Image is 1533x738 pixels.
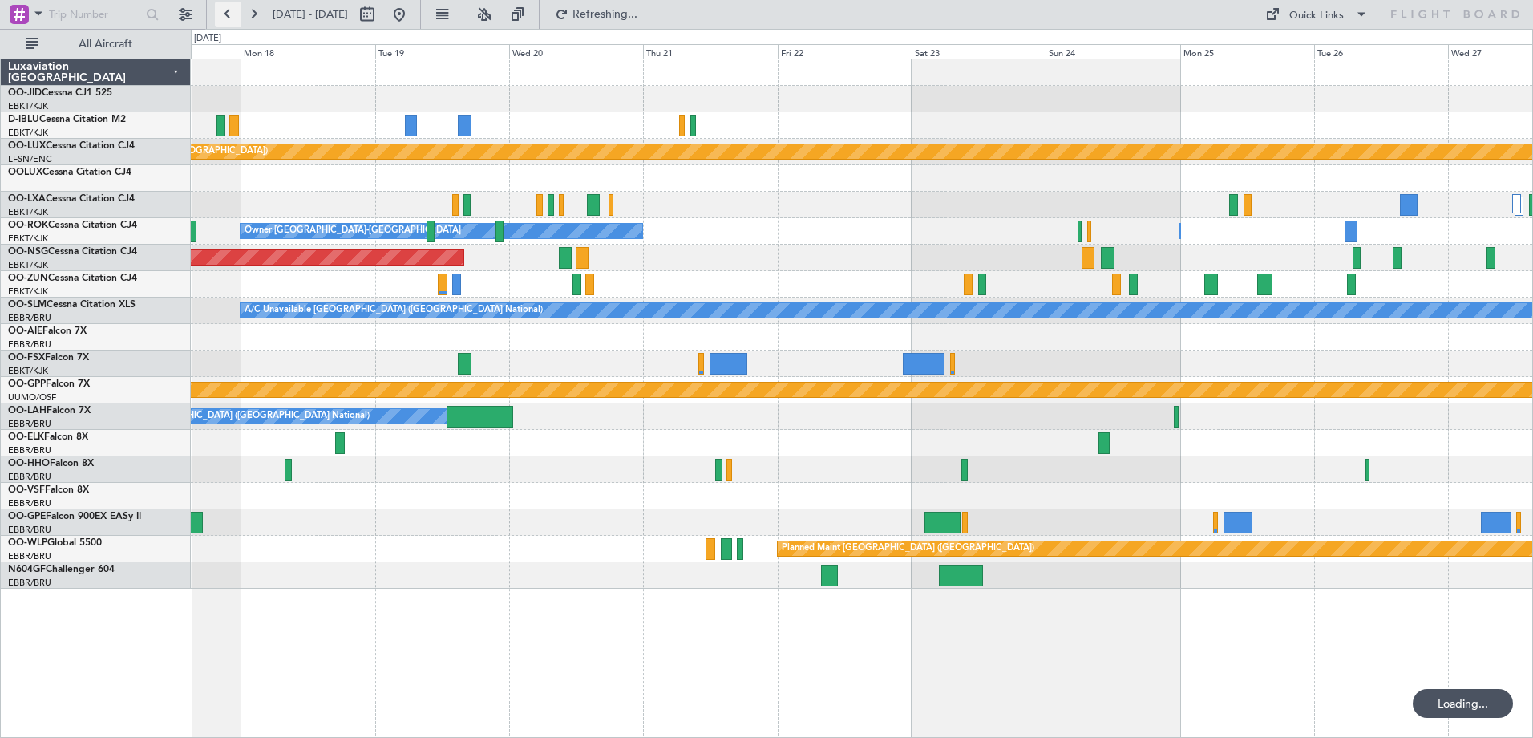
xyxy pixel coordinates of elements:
a: EBBR/BRU [8,312,51,324]
a: LFSN/ENC [8,153,52,165]
a: EBBR/BRU [8,444,51,456]
span: OO-NSG [8,247,48,257]
a: EBBR/BRU [8,471,51,483]
a: OO-ROKCessna Citation CJ4 [8,221,137,230]
div: Sat 23 [912,44,1046,59]
a: OO-GPPFalcon 7X [8,379,90,389]
a: EBBR/BRU [8,577,51,589]
a: OO-HHOFalcon 8X [8,459,94,468]
span: OO-GPP [8,379,46,389]
a: OO-JIDCessna CJ1 525 [8,88,112,98]
div: Tue 19 [375,44,509,59]
a: OO-LXACessna Citation CJ4 [8,194,135,204]
span: OO-ZUN [8,274,48,283]
span: OO-ELK [8,432,44,442]
span: OO-VSF [8,485,45,495]
div: [DATE] [194,32,221,46]
div: Loading... [1413,689,1513,718]
div: Owner [GEOGRAPHIC_DATA] ([GEOGRAPHIC_DATA] National) [111,404,370,428]
div: A/C Unavailable [GEOGRAPHIC_DATA] ([GEOGRAPHIC_DATA] National) [245,298,543,322]
div: Planned Maint [GEOGRAPHIC_DATA] ([GEOGRAPHIC_DATA]) [782,537,1034,561]
span: [DATE] - [DATE] [273,7,348,22]
a: OO-LUXCessna Citation CJ4 [8,141,135,151]
a: OO-VSFFalcon 8X [8,485,89,495]
div: Sun 24 [1046,44,1179,59]
div: Mon 18 [241,44,374,59]
a: EBKT/KJK [8,259,48,271]
span: OO-JID [8,88,42,98]
a: OO-FSXFalcon 7X [8,353,89,363]
span: OO-ROK [8,221,48,230]
a: EBKT/KJK [8,286,48,298]
a: OO-AIEFalcon 7X [8,326,87,336]
a: EBBR/BRU [8,524,51,536]
button: All Aircraft [18,31,174,57]
span: OO-LXA [8,194,46,204]
a: EBBR/BRU [8,339,51,351]
span: OO-WLP [8,538,47,548]
div: Fri 22 [778,44,912,59]
span: OO-LAH [8,406,47,416]
a: EBBR/BRU [8,497,51,509]
span: All Aircraft [42,39,169,50]
a: EBKT/KJK [8,233,48,245]
button: Refreshing... [548,2,644,27]
a: OO-NSGCessna Citation CJ4 [8,247,137,257]
input: Trip Number [49,2,141,26]
div: Thu 21 [643,44,777,59]
a: OO-ZUNCessna Citation CJ4 [8,274,137,283]
a: OO-WLPGlobal 5500 [8,538,102,548]
span: Refreshing... [572,9,639,20]
div: Mon 25 [1180,44,1314,59]
a: EBBR/BRU [8,550,51,562]
a: EBKT/KJK [8,365,48,377]
a: N604GFChallenger 604 [8,565,115,574]
span: OO-GPE [8,512,46,521]
div: Quick Links [1289,8,1344,24]
span: OO-LUX [8,141,46,151]
button: Quick Links [1257,2,1376,27]
span: OO-SLM [8,300,47,310]
a: OO-LAHFalcon 7X [8,406,91,416]
span: OO-AIE [8,326,42,336]
a: UUMO/OSF [8,391,56,403]
a: OOLUXCessna Citation CJ4 [8,168,131,177]
a: EBKT/KJK [8,127,48,139]
div: Tue 26 [1314,44,1448,59]
a: EBKT/KJK [8,206,48,218]
a: EBBR/BRU [8,418,51,430]
span: OOLUX [8,168,42,177]
span: OO-HHO [8,459,50,468]
div: Wed 20 [509,44,643,59]
span: OO-FSX [8,353,45,363]
a: OO-SLMCessna Citation XLS [8,300,136,310]
a: OO-GPEFalcon 900EX EASy II [8,512,141,521]
a: D-IBLUCessna Citation M2 [8,115,126,124]
a: EBKT/KJK [8,100,48,112]
a: OO-ELKFalcon 8X [8,432,88,442]
span: N604GF [8,565,46,574]
div: Owner [GEOGRAPHIC_DATA]-[GEOGRAPHIC_DATA] [245,219,461,243]
span: D-IBLU [8,115,39,124]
